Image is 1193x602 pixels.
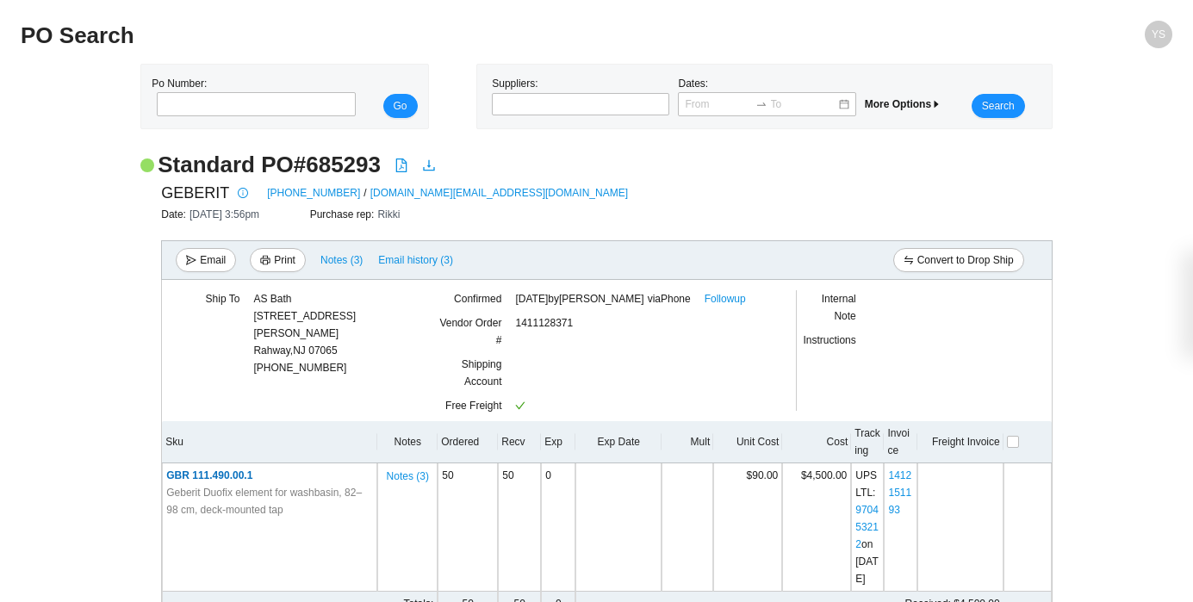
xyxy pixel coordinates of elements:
[200,251,226,269] span: Email
[904,255,914,267] span: swap
[158,150,381,180] h2: Standard PO # 685293
[176,248,236,272] button: sendEmail
[253,290,433,376] div: [PHONE_NUMBER]
[755,98,767,110] span: to
[386,467,430,479] button: Notes (3)
[363,184,366,202] span: /
[982,97,1015,115] span: Search
[782,421,851,463] th: Cost
[502,469,513,481] span: 50
[541,463,575,592] td: 0
[917,421,1003,463] th: Freight Invoice
[377,421,438,463] th: Notes
[206,293,240,305] span: Ship To
[462,358,502,388] span: Shipping Account
[888,469,911,516] a: 1412151193
[377,248,454,272] button: Email history (3)
[575,421,662,463] th: Exp Date
[705,290,746,307] a: Followup
[674,75,860,118] div: Dates:
[438,421,498,463] th: Ordered
[233,188,252,198] span: info-circle
[515,290,690,307] span: [DATE] by [PERSON_NAME]
[394,97,407,115] span: Go
[931,99,941,109] span: caret-right
[439,317,501,346] span: Vendor Order #
[152,75,351,118] div: Po Number:
[161,180,229,206] span: GEBERIT
[851,421,884,463] th: Tracking
[498,421,541,463] th: Recv
[186,255,196,267] span: send
[21,21,885,51] h2: PO Search
[755,98,767,110] span: swap-right
[917,251,1014,269] span: Convert to Drop Ship
[253,290,433,359] div: AS Bath [STREET_ADDRESS][PERSON_NAME] Rahway , NJ 07065
[320,251,363,269] span: Notes ( 3 )
[685,96,751,113] input: From
[515,400,525,411] span: check
[713,463,782,592] td: $90.00
[648,293,691,305] span: via Phone
[855,469,879,585] span: UPS LTL : on [DATE]
[260,255,270,267] span: printer
[383,94,418,118] button: Go
[166,484,373,518] span: Geberit Duofix element for washbasin, 82–98 cm, deck-mounted tap
[855,504,879,550] a: 970453212
[782,463,851,592] td: $4,500.00
[387,468,429,485] span: Notes ( 3 )
[161,208,190,220] span: Date:
[438,463,498,592] td: 50
[822,293,856,322] span: Internal Note
[972,94,1025,118] button: Search
[165,433,374,450] div: Sku
[865,98,941,110] span: More Options
[803,334,855,346] span: Instructions
[445,400,501,412] span: Free Freight
[267,184,360,202] a: [PHONE_NUMBER]
[771,96,837,113] input: To
[488,75,674,118] div: Suppliers:
[1152,21,1165,48] span: YS
[310,208,378,220] span: Purchase rep:
[370,184,628,202] a: [DOMAIN_NAME][EMAIL_ADDRESS][DOMAIN_NAME]
[713,421,782,463] th: Unit Cost
[884,421,916,463] th: Invoice
[190,208,259,220] span: [DATE] 3:56pm
[395,158,408,172] span: file-pdf
[454,293,501,305] span: Confirmed
[229,181,253,205] button: info-circle
[422,158,436,172] span: download
[395,158,408,176] a: file-pdf
[166,469,252,481] span: GBR 111.490.00.1
[893,248,1024,272] button: swapConvert to Drop Ship
[320,251,363,263] button: Notes (3)
[250,248,306,272] button: printerPrint
[515,314,761,356] div: 1411128371
[274,251,295,269] span: Print
[662,421,713,463] th: Mult
[378,251,453,269] span: Email history (3)
[541,421,575,463] th: Exp
[377,208,400,220] span: Rikki
[422,158,436,176] a: download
